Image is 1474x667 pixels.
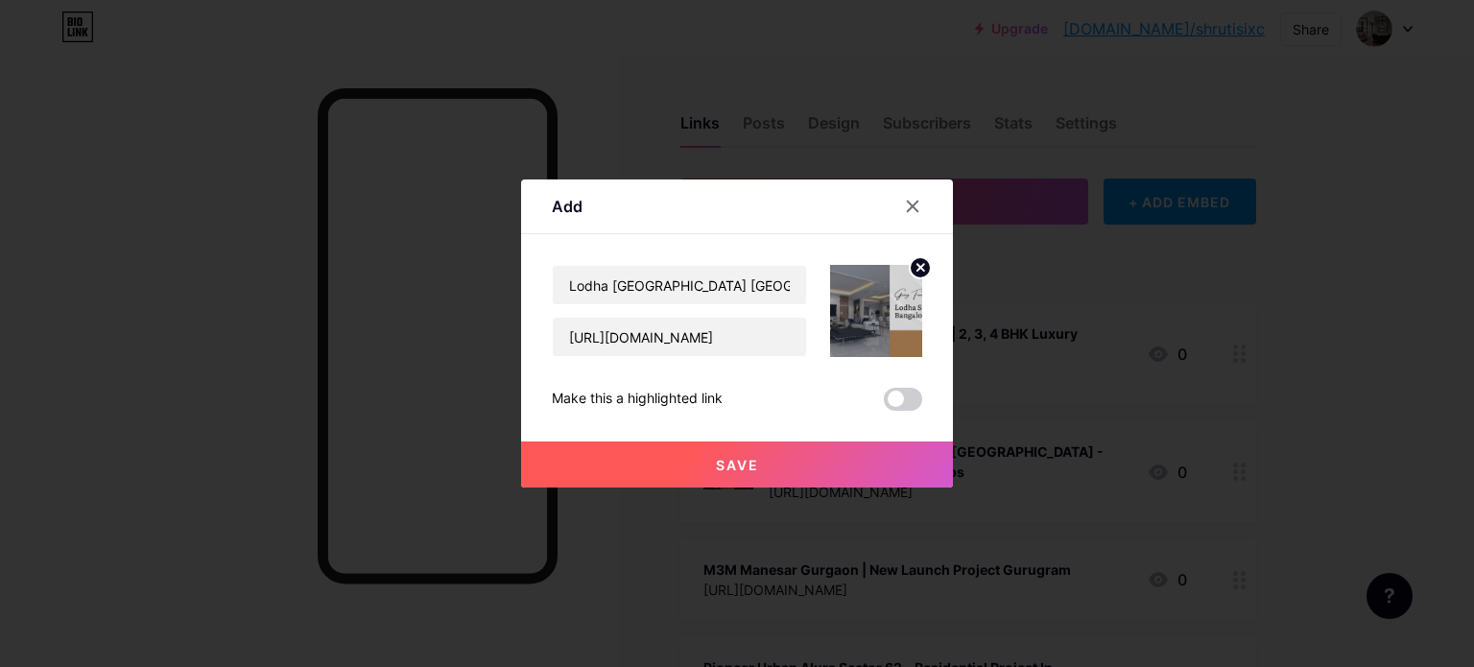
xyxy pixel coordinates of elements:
[830,265,922,357] img: link_thumbnail
[553,318,806,356] input: URL
[521,441,953,488] button: Save
[552,388,723,411] div: Make this a highlighted link
[553,266,806,304] input: Title
[552,195,582,218] div: Add
[716,457,759,473] span: Save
